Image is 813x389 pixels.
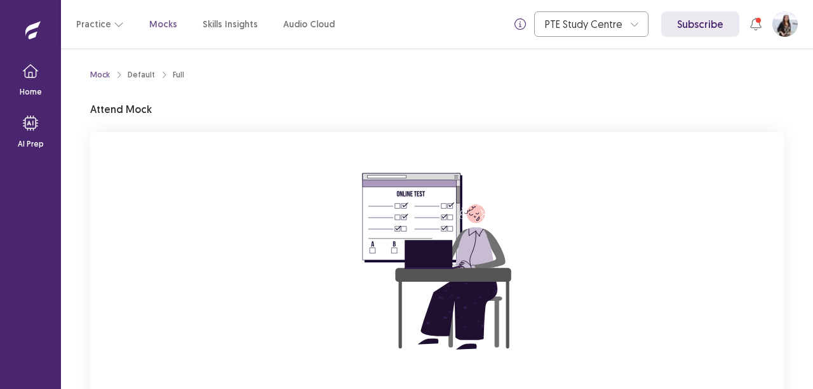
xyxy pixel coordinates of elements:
button: info [509,13,532,36]
img: attend-mock [323,147,551,376]
a: Subscribe [661,11,739,37]
button: Practice [76,13,124,36]
p: AI Prep [18,138,44,150]
nav: breadcrumb [90,69,184,81]
div: Full [173,69,184,81]
a: Skills Insights [203,18,258,31]
p: Home [20,86,42,98]
button: User Profile Image [772,11,798,37]
div: Default [128,69,155,81]
a: Mock [90,69,110,81]
a: Audio Cloud [283,18,335,31]
a: Mocks [149,18,177,31]
p: Attend Mock [90,102,152,117]
div: PTE Study Centre [545,12,624,36]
